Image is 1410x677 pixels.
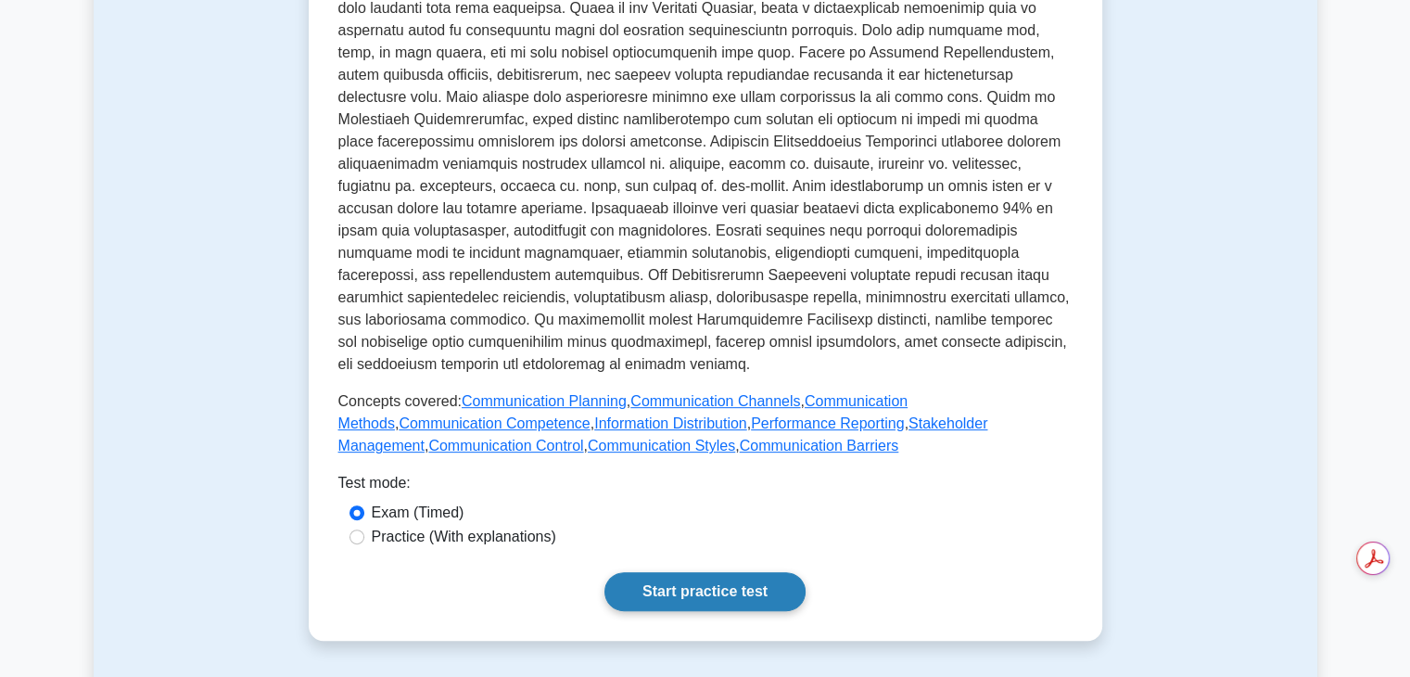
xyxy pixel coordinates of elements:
a: Communication Control [428,438,583,453]
a: Stakeholder Management [338,415,988,453]
a: Information Distribution [594,415,747,431]
a: Communication Planning [462,393,627,409]
a: Communication Channels [630,393,800,409]
a: Start practice test [604,572,806,611]
label: Practice (With explanations) [372,526,556,548]
a: Communication Competence [399,415,590,431]
div: Test mode: [338,472,1073,502]
a: Communication Barriers [740,438,899,453]
label: Exam (Timed) [372,502,464,524]
a: Communication Styles [588,438,735,453]
p: Concepts covered: , , , , , , , , , [338,390,1073,457]
a: Performance Reporting [751,415,904,431]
